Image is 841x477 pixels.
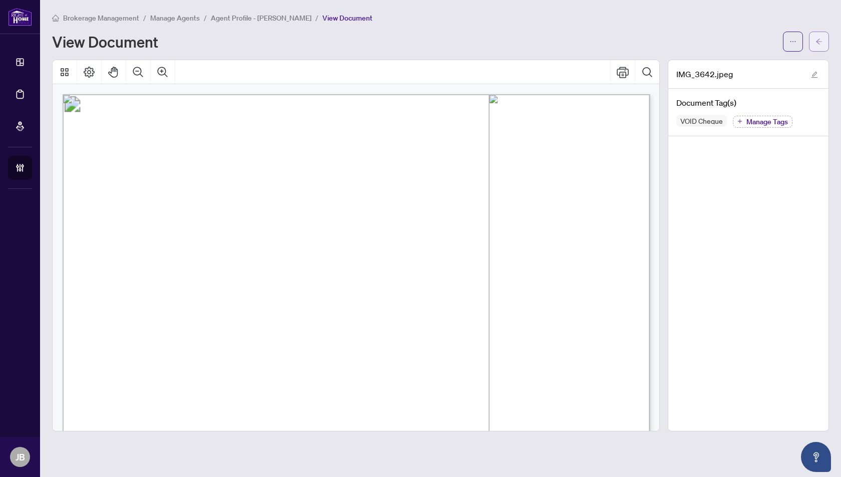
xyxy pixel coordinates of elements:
[789,38,796,45] span: ellipsis
[211,14,311,23] span: Agent Profile - [PERSON_NAME]
[63,14,139,23] span: Brokerage Management
[315,12,318,24] li: /
[322,14,372,23] span: View Document
[676,97,820,109] h4: Document Tag(s)
[676,68,733,80] span: IMG_3642.jpeg
[150,14,200,23] span: Manage Agents
[676,117,727,124] span: VOID Cheque
[8,8,32,26] img: logo
[16,450,25,464] span: JB
[801,442,831,472] button: Open asap
[815,38,822,45] span: arrow-left
[733,116,792,128] button: Manage Tags
[143,12,146,24] li: /
[52,34,158,50] h1: View Document
[204,12,207,24] li: /
[52,15,59,22] span: home
[746,118,788,125] span: Manage Tags
[737,119,742,124] span: plus
[811,71,818,78] span: edit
